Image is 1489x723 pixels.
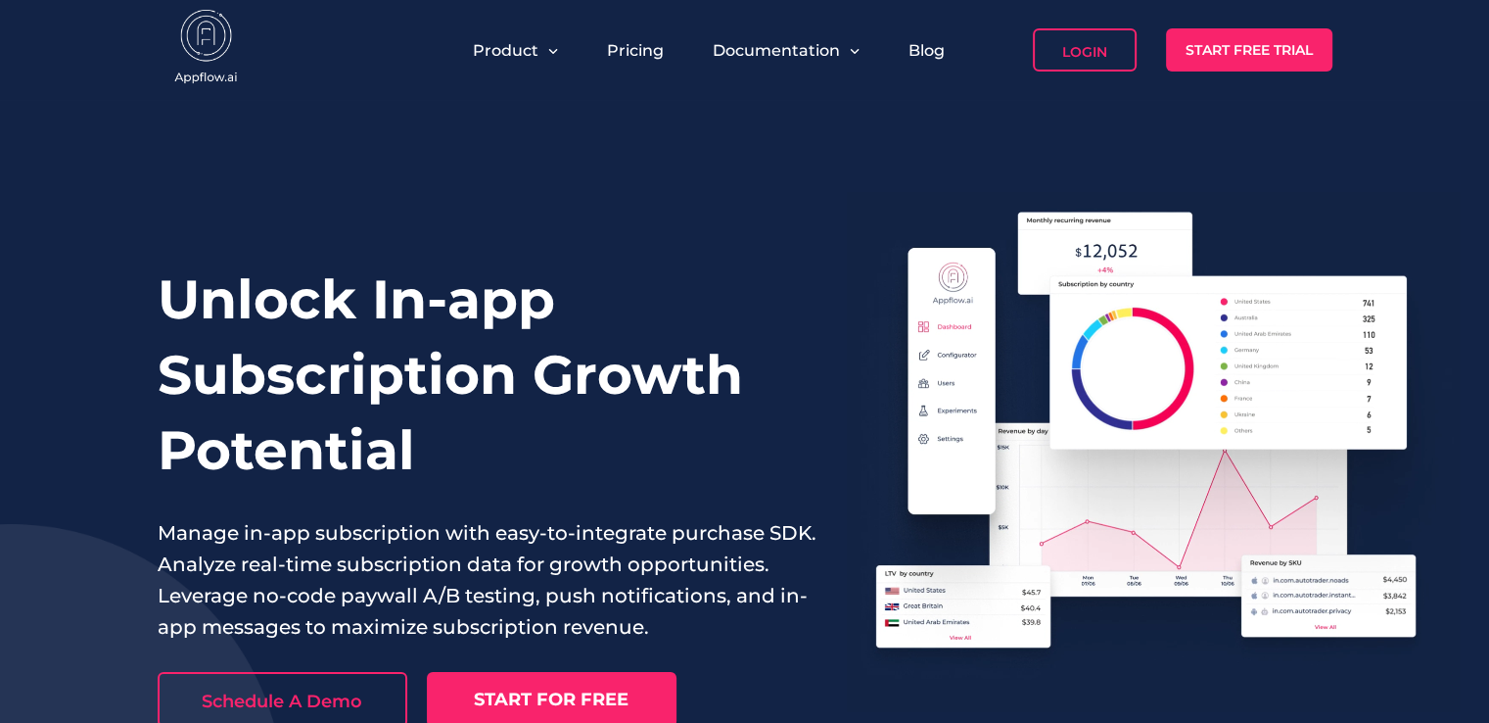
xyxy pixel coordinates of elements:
a: Blog [908,41,945,60]
p: Manage in-app subscription with easy-to-integrate purchase SDK. Analyze real-time subscription da... [158,517,817,643]
h1: Unlock In-app Subscription Growth Potential [158,262,817,488]
a: Start Free Trial [1166,28,1332,72]
span: Product [473,41,538,60]
span: Documentation [713,41,840,60]
button: Product [473,41,558,60]
button: Documentation [713,41,860,60]
a: Login [1033,28,1137,72]
img: appflow.ai-logo [158,10,256,88]
a: Pricing [607,41,664,60]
